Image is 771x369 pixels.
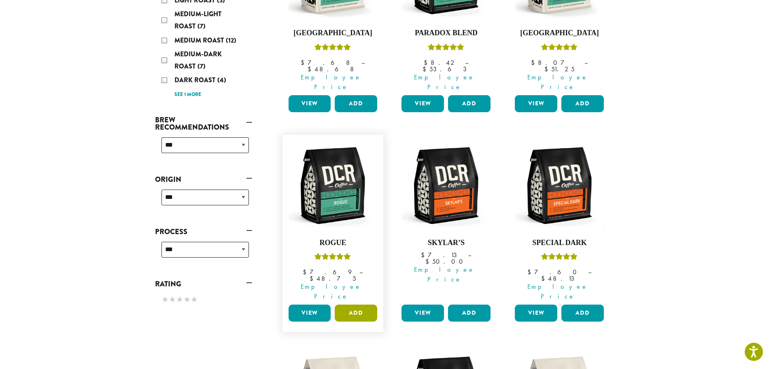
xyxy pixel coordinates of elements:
[308,65,358,73] bdi: 48.68
[399,239,493,247] h4: Skylar’s
[401,95,444,112] a: View
[174,9,221,31] span: Medium-Light Roast
[588,268,591,276] span: –
[541,274,578,283] bdi: 48.13
[465,58,468,67] span: –
[303,268,352,276] bdi: 7.69
[289,95,331,112] a: View
[425,257,467,266] bdi: 50.00
[303,268,310,276] span: $
[155,113,252,134] a: Brew Recommendations
[289,305,331,322] a: View
[396,73,493,92] span: Employee Price
[527,268,534,276] span: $
[226,36,236,45] span: (12)
[191,294,198,305] span: ★
[515,95,557,112] a: View
[217,75,226,85] span: (4)
[174,75,217,85] span: Dark Roast
[287,139,380,302] a: RogueRated 5.00 out of 5 Employee Price
[513,239,606,247] h4: Special Dark
[314,252,351,264] div: Rated 5.00 out of 5
[174,91,201,99] a: See 1 more
[283,282,380,301] span: Employee Price
[510,73,606,92] span: Employee Price
[176,294,183,305] span: ★
[396,265,493,284] span: Employee Price
[183,294,191,305] span: ★
[310,274,316,283] span: $
[421,251,428,259] span: $
[314,43,351,55] div: Rated 5.00 out of 5
[561,95,604,112] button: Add
[161,294,169,305] span: ★
[561,305,604,322] button: Add
[541,43,578,55] div: Rated 5.00 out of 5
[174,36,226,45] span: Medium Roast
[541,274,548,283] span: $
[513,29,606,38] h4: [GEOGRAPHIC_DATA]
[361,58,365,67] span: –
[155,277,252,291] a: Rating
[308,65,314,73] span: $
[527,268,580,276] bdi: 7.60
[584,58,588,67] span: –
[513,139,606,232] img: DCR-12oz-Special-Dark-Stock-scaled.png
[544,65,551,73] span: $
[424,58,431,67] span: $
[401,305,444,322] a: View
[513,139,606,302] a: Special DarkRated 5.00 out of 5 Employee Price
[198,21,206,31] span: (7)
[423,65,470,73] bdi: 53.63
[423,65,429,73] span: $
[425,257,432,266] span: $
[155,225,252,239] a: Process
[399,139,493,302] a: Skylar’s Employee Price
[155,173,252,186] a: Origin
[428,43,464,55] div: Rated 5.00 out of 5
[301,58,354,67] bdi: 7.68
[198,62,206,71] span: (7)
[301,58,308,67] span: $
[448,305,491,322] button: Add
[155,239,252,267] div: Process
[335,95,377,112] button: Add
[310,274,356,283] bdi: 48.75
[155,291,252,309] div: Rating
[283,73,380,92] span: Employee Price
[169,294,176,305] span: ★
[544,65,575,73] bdi: 51.25
[335,305,377,322] button: Add
[155,186,252,215] div: Origin
[448,95,491,112] button: Add
[399,29,493,38] h4: Paradox Blend
[541,252,578,264] div: Rated 5.00 out of 5
[510,282,606,301] span: Employee Price
[399,139,493,232] img: DCR-12oz-Skylars-Stock-scaled.png
[468,251,471,259] span: –
[515,305,557,322] a: View
[421,251,460,259] bdi: 7.13
[174,49,222,71] span: Medium-Dark Roast
[424,58,457,67] bdi: 8.42
[359,268,363,276] span: –
[287,239,380,247] h4: Rogue
[286,139,379,232] img: DCR-12oz-Rogue-Stock-scaled.png
[287,29,380,38] h4: [GEOGRAPHIC_DATA]
[155,134,252,163] div: Brew Recommendations
[531,58,577,67] bdi: 8.07
[531,58,538,67] span: $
